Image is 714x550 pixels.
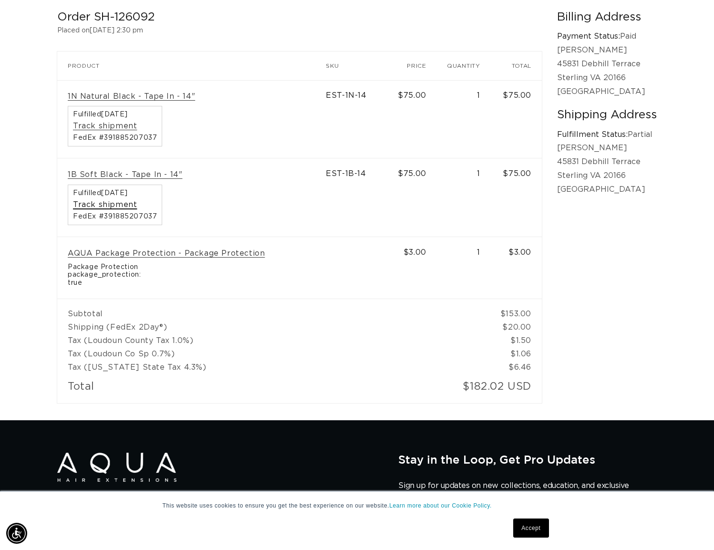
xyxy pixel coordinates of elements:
a: 1N Natural Black - Tape In - 14" [68,92,195,102]
th: Quantity [437,52,491,80]
span: $75.00 [398,170,426,177]
td: $6.46 [491,361,542,374]
span: Fulfilled [73,190,157,197]
h2: Shipping Address [557,108,657,123]
time: [DATE] [101,111,128,118]
a: Learn more about our Cookie Policy. [389,502,492,509]
td: $75.00 [491,80,542,158]
p: Sign up for updates on new collections, education, and exclusive offers — plus 10% off your first... [398,481,637,499]
td: Shipping (FedEx 2Day®) [57,321,491,334]
h2: Order SH-126092 [57,10,542,25]
td: $182.02 USD [437,374,542,403]
h2: Billing Address [557,10,657,25]
img: Aqua Hair Extensions [57,453,176,482]
td: Subtotal [57,299,491,321]
strong: Payment Status: [557,32,620,40]
p: [PERSON_NAME] 45831 Debhill Terrace Sterling VA 20166 [GEOGRAPHIC_DATA] [557,43,657,98]
td: $20.00 [491,321,542,334]
td: 1 [437,237,491,299]
a: Track shipment [73,121,137,131]
td: 1 [437,158,491,237]
time: [DATE] [101,190,128,197]
td: $1.06 [491,347,542,361]
td: Tax (Loudoun Co Sp 0.7%) [57,347,491,361]
h2: Stay in the Loop, Get Pro Updates [398,453,657,466]
span: true [68,279,315,287]
td: $1.50 [491,334,542,347]
strong: Fulfillment Status: [557,131,628,138]
time: [DATE] 2:30 pm [90,27,143,34]
p: Placed on [57,25,542,37]
span: FedEx #391885207037 [73,135,157,141]
a: Accept [513,519,548,538]
td: EST-1B-14 [326,158,389,237]
a: AQUA Package Protection - Package Protection [68,249,265,259]
td: $75.00 [491,158,542,237]
p: Paid [557,30,657,43]
th: Product [57,52,326,80]
a: 1B Soft Black - Tape In - 14" [68,170,182,180]
td: $3.00 [491,237,542,299]
th: Total [491,52,542,80]
td: $153.00 [491,299,542,321]
span: package_protection: [68,271,315,279]
td: Total [57,374,437,403]
td: EST-1N-14 [326,80,389,158]
p: This website uses cookies to ensure you get the best experience on our website. [163,501,552,510]
td: Tax ([US_STATE] State Tax 4.3%) [57,361,491,374]
a: Track shipment [73,200,137,210]
th: SKU [326,52,389,80]
span: Fulfilled [73,111,157,118]
p: Partial [557,128,657,142]
span: Package Protection [68,263,315,271]
th: Price [389,52,436,80]
span: $3.00 [404,249,426,256]
span: $75.00 [398,92,426,99]
span: FedEx #391885207037 [73,213,157,220]
td: Tax (Loudoun County Tax 1.0%) [57,334,491,347]
td: 1 [437,80,491,158]
div: Accessibility Menu [6,523,27,544]
p: [PERSON_NAME] 45831 Debhill Terrace Sterling VA 20166 [GEOGRAPHIC_DATA] [557,141,657,196]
